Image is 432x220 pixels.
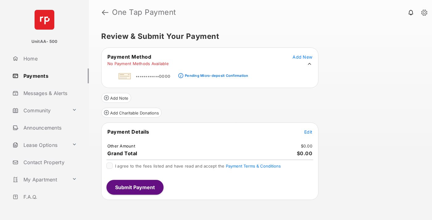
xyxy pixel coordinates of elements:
span: Grand Total [107,150,137,156]
button: I agree to the fees listed and have read and accept the [226,164,281,168]
span: ••••••••••••0000 [136,74,170,79]
span: Edit [304,129,312,135]
span: I agree to the fees listed and have read and accept the [115,164,281,168]
button: Add Charitable Donations [101,108,162,118]
span: $0.00 [297,150,313,156]
button: Submit Payment [106,180,164,195]
strong: One Tap Payment [112,9,176,16]
span: Payment Details [107,129,149,135]
p: UnitAA- 500 [31,39,58,45]
td: $0.00 [301,143,313,149]
a: F.A.Q. [10,189,89,204]
a: My Apartment [10,172,69,187]
td: Other Amount [107,143,135,149]
a: Community [10,103,69,118]
span: Payment Method [107,54,151,60]
a: Home [10,51,89,66]
h5: Review & Submit Your Payment [101,33,415,40]
button: Edit [304,129,312,135]
button: Add New [293,54,312,60]
a: Lease Options [10,138,69,152]
a: Announcements [10,120,89,135]
td: No Payment Methods Available [107,61,169,66]
a: Messages & Alerts [10,86,89,101]
a: Pending Micro-deposit Confirmation [183,68,248,79]
img: svg+xml;base64,PHN2ZyB4bWxucz0iaHR0cDovL3d3dy53My5vcmcvMjAwMC9zdmciIHdpZHRoPSI2NCIgaGVpZ2h0PSI2NC... [35,10,54,30]
button: Add Note [101,93,131,103]
div: Pending Micro-deposit Confirmation [185,73,248,78]
a: Contact Property [10,155,89,170]
a: Payments [10,68,89,83]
